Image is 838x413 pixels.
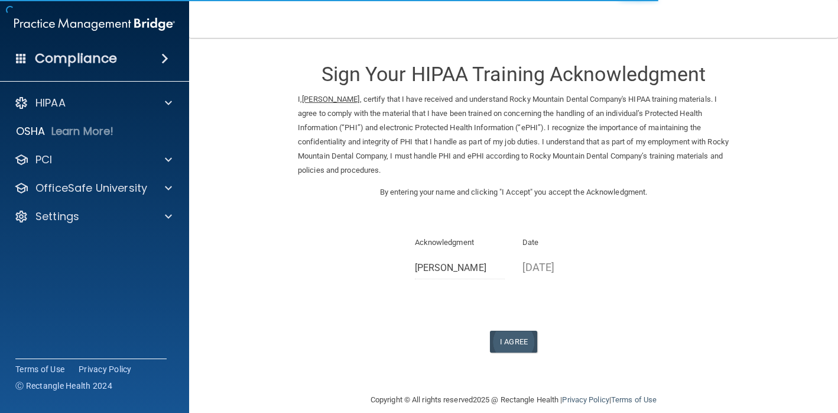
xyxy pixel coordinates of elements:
[35,50,117,67] h4: Compliance
[35,181,147,195] p: OfficeSafe University
[298,63,729,85] h3: Sign Your HIPAA Training Acknowledgment
[15,380,112,392] span: Ⓒ Rectangle Health 2024
[562,395,609,404] a: Privacy Policy
[611,395,657,404] a: Terms of Use
[415,257,505,279] input: Full Name
[51,124,114,138] p: Learn More!
[15,363,64,375] a: Terms of Use
[35,153,52,167] p: PCI
[35,209,79,224] p: Settings
[14,96,172,110] a: HIPAA
[14,209,172,224] a: Settings
[298,92,729,178] p: I, , certify that I have received and understand Rocky Mountain Dental Company's HIPAA training m...
[522,257,613,277] p: [DATE]
[14,12,175,36] img: PMB logo
[522,235,613,250] p: Date
[302,95,359,104] ins: [PERSON_NAME]
[35,96,66,110] p: HIPAA
[14,153,172,167] a: PCI
[490,331,537,353] button: I Agree
[298,185,729,199] p: By entering your name and clicking "I Accept" you accept the Acknowledgment.
[16,124,46,138] p: OSHA
[79,363,132,375] a: Privacy Policy
[415,235,505,250] p: Acknowledgment
[14,181,172,195] a: OfficeSafe University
